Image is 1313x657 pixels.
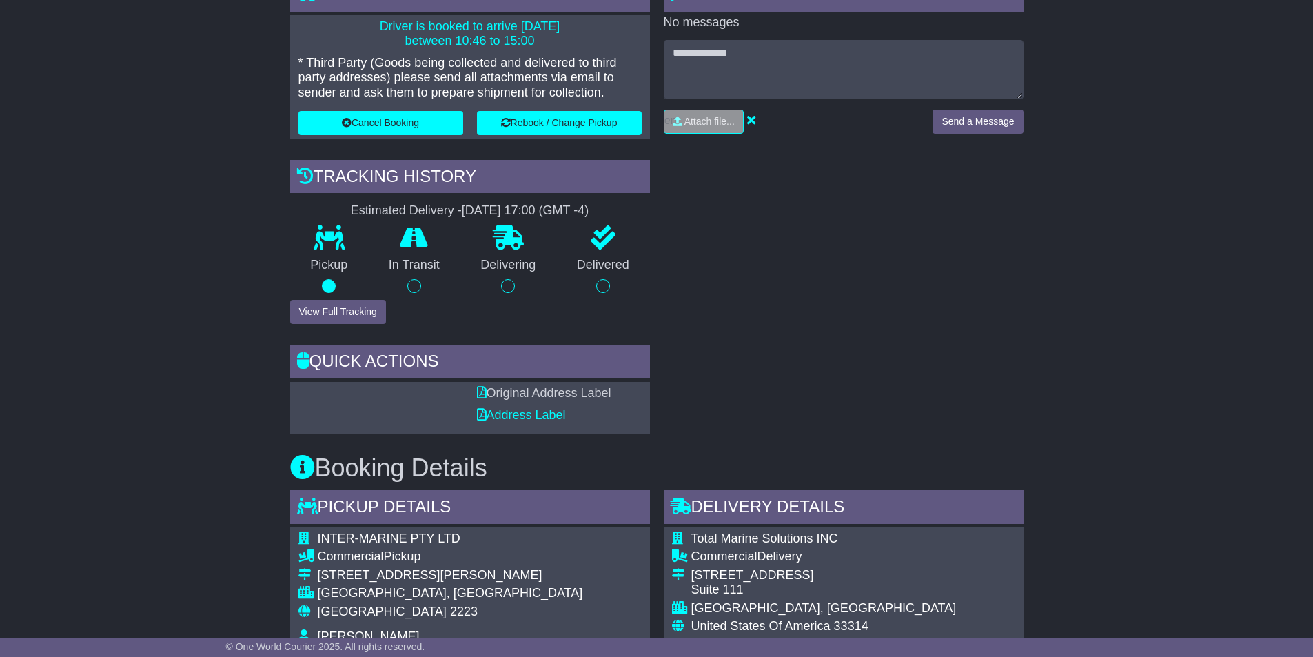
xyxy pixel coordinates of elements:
div: Pickup Details [290,490,650,527]
div: Quick Actions [290,345,650,382]
div: Delivery Details [664,490,1024,527]
div: Pickup [318,549,583,565]
span: 2223 [450,605,478,618]
a: Address Label [477,408,566,422]
span: [GEOGRAPHIC_DATA] [318,605,447,618]
p: Driver is booked to arrive [DATE] between 10:46 to 15:00 [298,19,642,49]
span: INTER-MARINE PTY LTD [318,532,460,545]
div: [DATE] 17:00 (GMT -4) [462,203,589,219]
span: United States Of America [691,619,831,633]
p: In Transit [368,258,460,273]
div: [GEOGRAPHIC_DATA], [GEOGRAPHIC_DATA] [318,586,583,601]
div: [GEOGRAPHIC_DATA], [GEOGRAPHIC_DATA] [691,601,957,616]
h3: Booking Details [290,454,1024,482]
div: Tracking history [290,160,650,197]
div: [STREET_ADDRESS] [691,568,957,583]
p: Pickup [290,258,369,273]
button: Send a Message [933,110,1023,134]
div: [STREET_ADDRESS][PERSON_NAME] [318,568,583,583]
span: 33314 [834,619,868,633]
p: No messages [664,15,1024,30]
div: Estimated Delivery - [290,203,650,219]
p: Delivered [556,258,650,273]
div: Suite 111 [691,583,957,598]
span: Total Marine Solutions INC [691,532,838,545]
span: [PERSON_NAME] [318,629,420,643]
button: Rebook / Change Pickup [477,111,642,135]
span: © One World Courier 2025. All rights reserved. [226,641,425,652]
div: Delivery [691,549,957,565]
p: Delivering [460,258,557,273]
button: Cancel Booking [298,111,463,135]
a: Original Address Label [477,386,611,400]
button: View Full Tracking [290,300,386,324]
span: Commercial [318,549,384,563]
p: * Third Party (Goods being collected and delivered to third party addresses) please send all atta... [298,56,642,101]
span: Commercial [691,549,757,563]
